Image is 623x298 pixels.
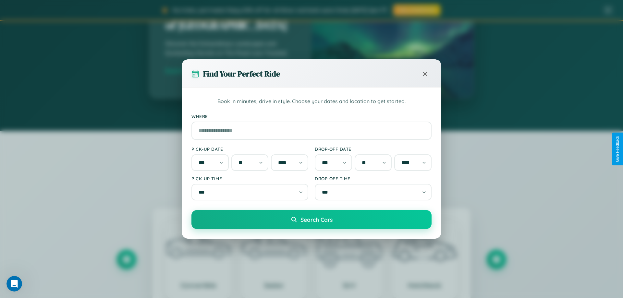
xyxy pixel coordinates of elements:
label: Drop-off Time [315,176,432,181]
p: Book in minutes, drive in style. Choose your dates and location to get started. [191,97,432,106]
span: Search Cars [300,216,333,223]
label: Drop-off Date [315,146,432,152]
button: Search Cars [191,210,432,229]
label: Pick-up Date [191,146,308,152]
label: Where [191,113,432,119]
h3: Find Your Perfect Ride [203,68,280,79]
label: Pick-up Time [191,176,308,181]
